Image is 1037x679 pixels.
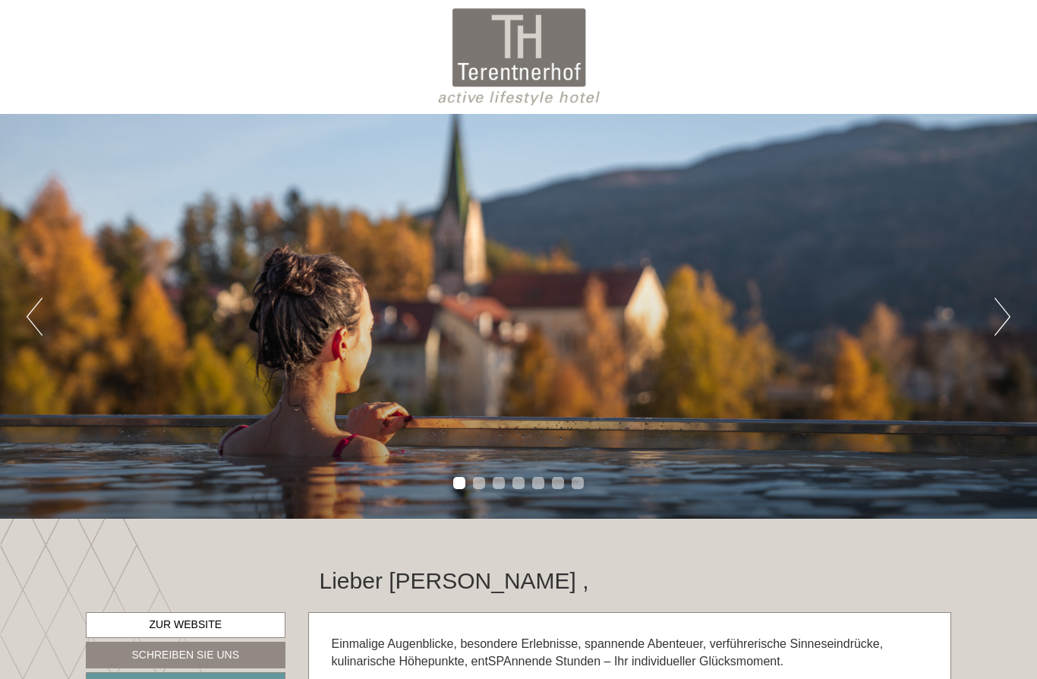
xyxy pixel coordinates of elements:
[332,636,928,671] p: Einmalige Augenblicke, besondere Erlebnisse, spannende Abenteuer, verführerische Sinneseindrücke,...
[320,568,589,593] h1: Lieber [PERSON_NAME] ,
[86,612,285,638] a: Zur Website
[994,298,1010,336] button: Next
[86,642,285,668] a: Schreiben Sie uns
[27,298,43,336] button: Previous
